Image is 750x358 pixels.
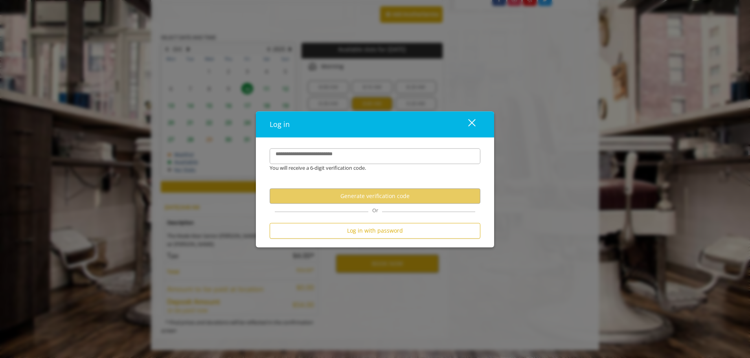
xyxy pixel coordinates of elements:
[459,118,475,130] div: close dialog
[368,207,382,214] span: Or
[454,116,480,132] button: close dialog
[270,189,480,204] button: Generate verification code
[264,164,474,172] div: You will receive a 6-digit verification code.
[270,223,480,239] button: Log in with password
[270,119,290,129] span: Log in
